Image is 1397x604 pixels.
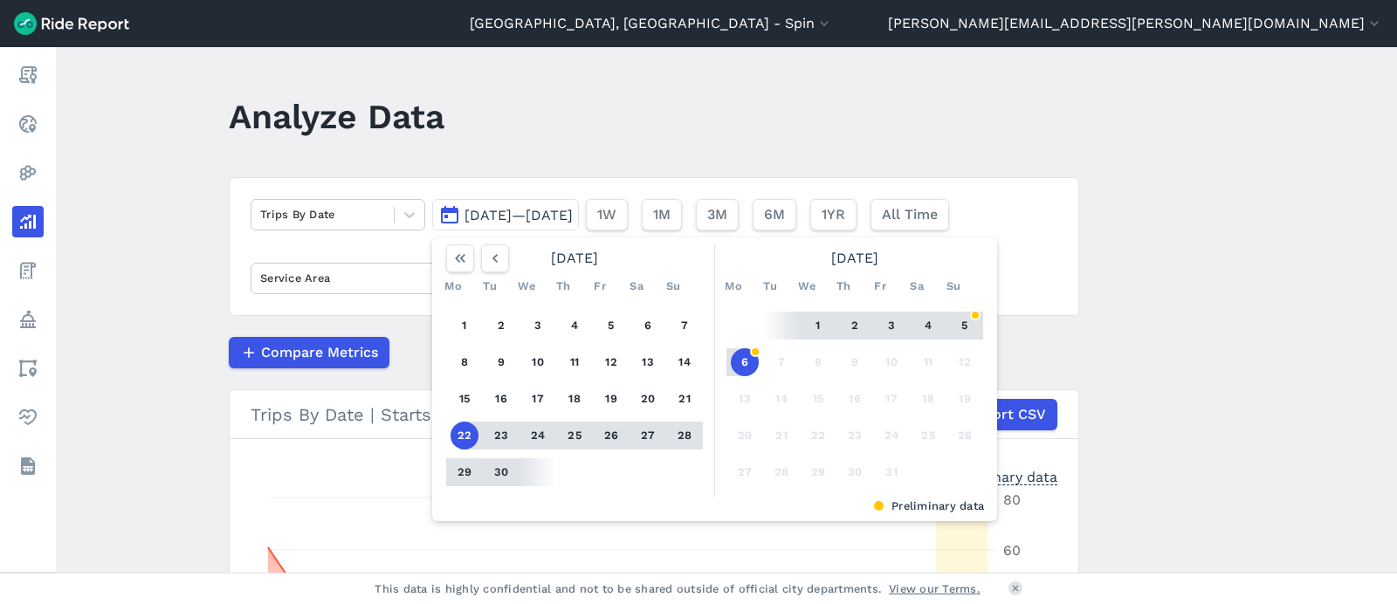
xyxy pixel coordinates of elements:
[439,272,467,300] div: Mo
[841,422,869,450] button: 23
[767,422,795,450] button: 21
[432,199,579,230] button: [DATE]—[DATE]
[586,199,628,230] button: 1W
[561,312,588,340] button: 4
[642,199,682,230] button: 1M
[671,348,698,376] button: 14
[946,467,1057,485] div: Preliminary data
[439,244,710,272] div: [DATE]
[451,385,478,413] button: 15
[914,348,942,376] button: 11
[767,385,795,413] button: 14
[914,422,942,450] button: 25
[12,108,44,140] a: Realtime
[731,385,759,413] button: 13
[12,353,44,384] a: Areas
[597,385,625,413] button: 19
[707,204,727,225] span: 3M
[841,458,869,486] button: 30
[841,348,869,376] button: 9
[623,272,650,300] div: Sa
[634,312,662,340] button: 6
[653,204,671,225] span: 1M
[951,385,979,413] button: 19
[12,304,44,335] a: Policy
[756,272,784,300] div: Tu
[634,422,662,450] button: 27
[939,272,967,300] div: Su
[767,458,795,486] button: 28
[841,312,869,340] button: 2
[251,399,1057,430] div: Trips By Date | Starts | Spin
[487,385,515,413] button: 16
[829,272,857,300] div: Th
[810,199,857,230] button: 1YR
[1003,542,1021,559] tspan: 60
[597,348,625,376] button: 12
[524,312,552,340] button: 3
[822,204,845,225] span: 1YR
[634,348,662,376] button: 13
[951,348,979,376] button: 12
[487,458,515,486] button: 30
[12,59,44,91] a: Report
[561,385,588,413] button: 18
[659,272,687,300] div: Su
[12,450,44,482] a: Datasets
[671,312,698,340] button: 7
[597,422,625,450] button: 26
[877,385,905,413] button: 17
[261,342,378,363] span: Compare Metrics
[871,199,949,230] button: All Time
[586,272,614,300] div: Fr
[877,458,905,486] button: 31
[229,337,389,368] button: Compare Metrics
[524,422,552,450] button: 24
[696,199,739,230] button: 3M
[882,204,938,225] span: All Time
[12,255,44,286] a: Fees
[951,312,979,340] button: 5
[764,204,785,225] span: 6M
[753,199,796,230] button: 6M
[967,404,1046,425] span: Export CSV
[866,272,894,300] div: Fr
[877,348,905,376] button: 10
[487,312,515,340] button: 2
[524,348,552,376] button: 10
[914,385,942,413] button: 18
[12,206,44,237] a: Analyze
[465,207,573,223] span: [DATE]—[DATE]
[804,422,832,450] button: 22
[841,385,869,413] button: 16
[877,422,905,450] button: 24
[671,385,698,413] button: 21
[451,422,478,450] button: 22
[731,348,759,376] button: 6
[445,498,984,514] div: Preliminary data
[767,348,795,376] button: 7
[877,312,905,340] button: 3
[1003,491,1021,508] tspan: 80
[888,13,1383,34] button: [PERSON_NAME][EMAIL_ADDRESS][PERSON_NAME][DOMAIN_NAME]
[793,272,821,300] div: We
[229,93,444,141] h1: Analyze Data
[804,312,832,340] button: 1
[14,12,129,35] img: Ride Report
[524,385,552,413] button: 17
[476,272,504,300] div: Tu
[804,348,832,376] button: 8
[914,312,942,340] button: 4
[597,312,625,340] button: 5
[12,402,44,433] a: Health
[561,422,588,450] button: 25
[470,13,833,34] button: [GEOGRAPHIC_DATA], [GEOGRAPHIC_DATA] - Spin
[451,458,478,486] button: 29
[719,244,990,272] div: [DATE]
[561,348,588,376] button: 11
[597,204,616,225] span: 1W
[549,272,577,300] div: Th
[719,272,747,300] div: Mo
[731,458,759,486] button: 27
[451,348,478,376] button: 8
